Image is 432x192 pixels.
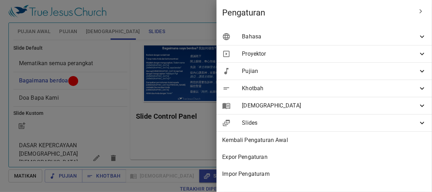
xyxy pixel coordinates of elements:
span: Expor Pengaturan [222,153,426,161]
p: 從內心讚美神，並重複說 [47,26,89,34]
div: Slides [217,114,432,131]
li: 130 [107,25,115,31]
p: Mulailah dengan mengucapkan, [4,17,45,24]
h1: Bagaimana saya berdoa? 我如何禱告? [1,1,91,7]
em: 「奉主耶穌聖名禱告」 [53,21,81,24]
div: Kembali Pengaturan Awal [217,132,432,149]
em: “Amin” [24,48,30,50]
em: 「阿們」 [56,46,67,49]
p: Berlutut dengan rendah hati [4,9,45,12]
em: 「哈利路亞，讚美主耶穌」 [47,27,87,34]
em: “Dalam nama [DEMOGRAPHIC_DATA] [DEMOGRAPHIC_DATA], saya berdoa” [4,17,42,24]
div: "Aku Tidak Akan Memusnahkannya" [2,10,91,33]
span: Bahasa [242,32,418,41]
span: Pujian [242,67,418,75]
p: 將您的需要告訴神，並祈求祂賞賜您聖靈 [47,36,89,44]
span: Khotbah [242,84,418,93]
div: Expor Pengaturan [217,149,432,166]
div: [DEMOGRAPHIC_DATA] [DEMOGRAPHIC_DATA] SEJATI CABANG TEWAH [2,52,91,59]
span: Impor Pengaturam [222,170,426,178]
div: Proyektor [217,45,432,62]
p: Tutup mata Anda dan berkonsentrasi [4,13,45,16]
li: 135 [107,31,115,38]
div: Bahasa [217,28,432,45]
p: 虔誠跪下 [47,10,89,14]
div: [DEMOGRAPHIC_DATA] [217,97,432,114]
em: “Haleluya! Puji [DEMOGRAPHIC_DATA] [DEMOGRAPHIC_DATA]!” [4,28,35,35]
p: 閉上眼睛，專心預備 [47,15,89,19]
span: Pengaturan [222,7,412,18]
p: 最後以 結束禱告 [47,45,89,49]
div: Pujian [217,63,432,80]
p: Sampaikan permohonan Anda kepada [DEMOGRAPHIC_DATA] [PERSON_NAME] mintalah Dia memberi Anda [DEMO... [4,37,45,47]
span: Slides [242,119,418,127]
span: Kembali Pengaturan Awal [222,136,426,144]
p: Akhiri doa Anda dengan [4,48,45,50]
div: Khotbah [217,80,432,97]
p: Pujian 詩 [105,20,118,24]
p: 先說 [47,21,89,25]
span: Proyektor [242,50,418,58]
div: Impor Pengaturam [217,166,432,182]
p: Memuji [DEMOGRAPHIC_DATA] dari hati dengan mengucapkan [4,25,45,35]
img: True Jesus Church [35,53,57,56]
span: [DEMOGRAPHIC_DATA] [242,101,418,110]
